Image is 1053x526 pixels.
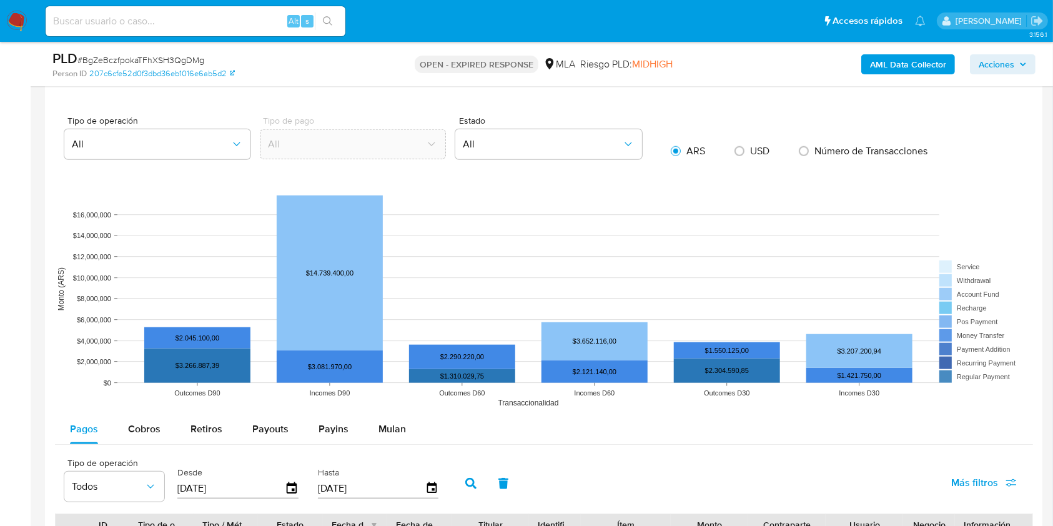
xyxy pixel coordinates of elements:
span: 3.156.1 [1029,29,1047,39]
p: OPEN - EXPIRED RESPONSE [415,56,538,73]
a: 207c6cfe52d0f3dbd36eb1016e6ab5d2 [89,68,235,79]
span: Alt [289,15,299,27]
a: Notificaciones [915,16,926,26]
input: Buscar usuario o caso... [46,13,345,29]
b: Person ID [52,68,87,79]
button: AML Data Collector [861,54,955,74]
button: search-icon [315,12,340,30]
span: Accesos rápidos [833,14,902,27]
b: AML Data Collector [870,54,946,74]
span: # BgZeBczfpokaTFhXSH3QgDMg [77,54,204,66]
span: Riesgo PLD: [580,57,673,71]
p: patricia.mayol@mercadolibre.com [956,15,1026,27]
span: MIDHIGH [632,57,673,71]
button: Acciones [970,54,1036,74]
a: Salir [1031,14,1044,27]
span: s [305,15,309,27]
b: PLD [52,48,77,68]
div: MLA [543,57,575,71]
span: Acciones [979,54,1014,74]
